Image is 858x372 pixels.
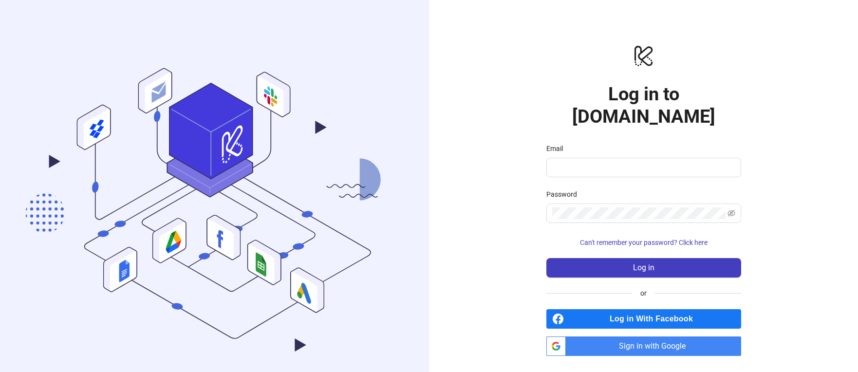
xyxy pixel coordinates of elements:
[568,309,741,329] span: Log in With Facebook
[546,309,741,329] a: Log in With Facebook
[570,336,741,356] span: Sign in with Google
[546,336,741,356] a: Sign in with Google
[546,143,569,154] label: Email
[552,207,726,219] input: Password
[546,189,583,200] label: Password
[546,83,741,128] h1: Log in to [DOMAIN_NAME]
[546,239,741,246] a: Can't remember your password? Click here
[546,258,741,278] button: Log in
[580,239,708,246] span: Can't remember your password? Click here
[546,235,741,250] button: Can't remember your password? Click here
[552,162,733,173] input: Email
[633,263,654,272] span: Log in
[727,209,735,217] span: eye-invisible
[633,288,654,298] span: or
